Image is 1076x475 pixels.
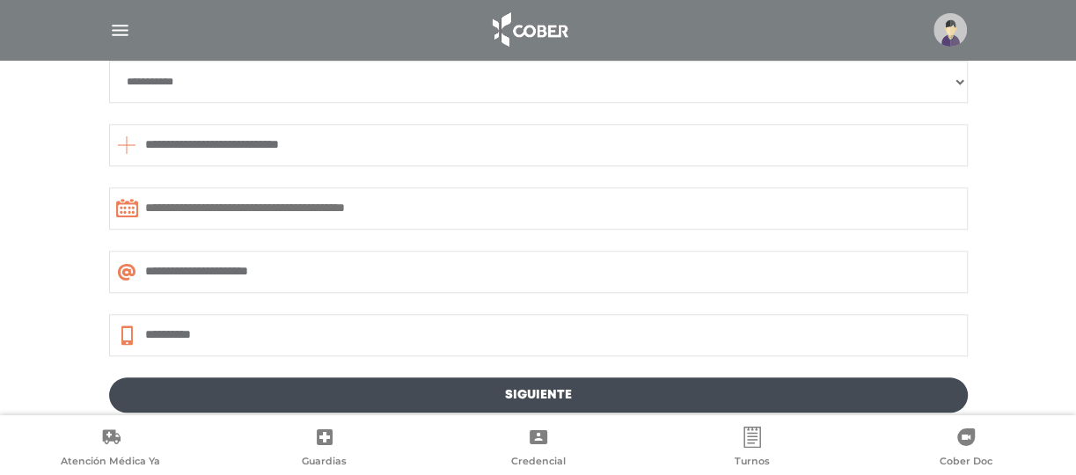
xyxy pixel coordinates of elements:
[933,13,967,47] img: profile-placeholder.svg
[735,455,770,471] span: Turnos
[511,455,566,471] span: Credencial
[109,19,131,41] img: Cober_menu-lines-white.svg
[645,427,859,471] a: Turnos
[61,455,160,471] span: Atención Médica Ya
[940,455,992,471] span: Cober Doc
[431,427,645,471] a: Credencial
[109,377,968,413] a: Siguiente
[4,427,217,471] a: Atención Médica Ya
[483,9,575,51] img: logo_cober_home-white.png
[302,455,347,471] span: Guardias
[217,427,431,471] a: Guardias
[859,427,1072,471] a: Cober Doc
